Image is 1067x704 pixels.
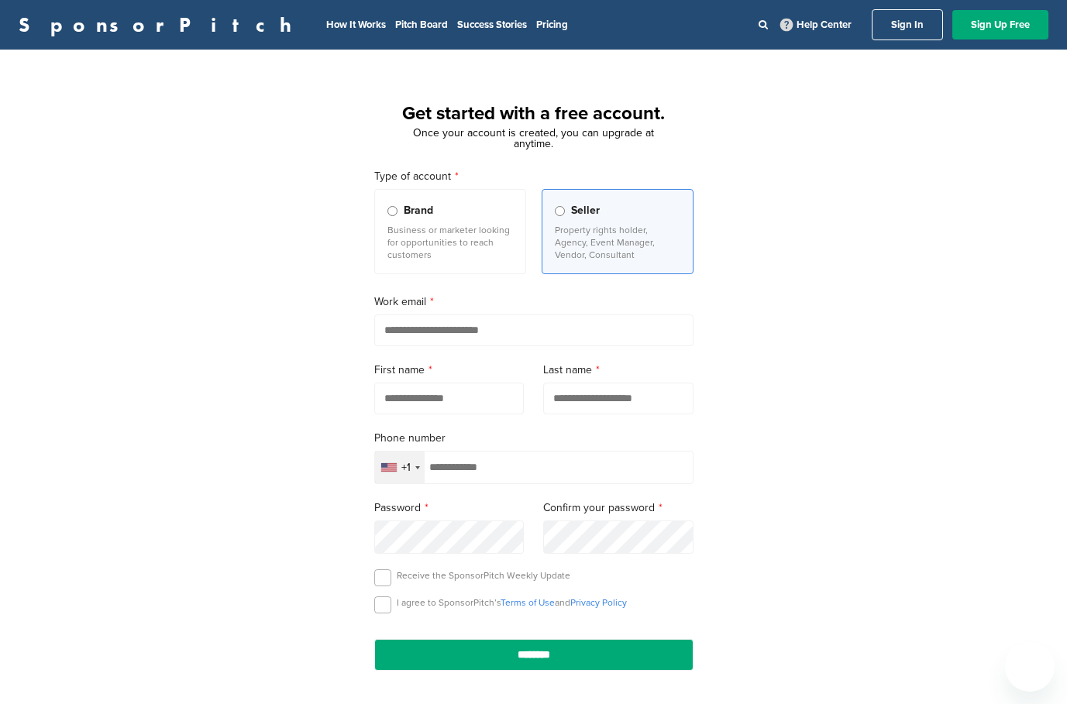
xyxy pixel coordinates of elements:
[543,362,694,379] label: Last name
[536,19,568,31] a: Pricing
[404,202,433,219] span: Brand
[397,569,570,582] p: Receive the SponsorPitch Weekly Update
[395,19,448,31] a: Pitch Board
[356,100,712,128] h1: Get started with a free account.
[872,9,943,40] a: Sign In
[397,596,627,609] p: I agree to SponsorPitch’s and
[501,597,555,608] a: Terms of Use
[374,294,694,311] label: Work email
[543,500,694,517] label: Confirm your password
[326,19,386,31] a: How It Works
[777,15,855,34] a: Help Center
[19,15,301,35] a: SponsorPitch
[387,224,513,261] p: Business or marketer looking for opportunities to reach customers
[401,462,411,473] div: +1
[571,202,600,219] span: Seller
[374,168,694,185] label: Type of account
[374,430,694,447] label: Phone number
[375,452,425,483] div: Selected country
[1005,642,1055,692] iframe: Button to launch messaging window
[374,500,525,517] label: Password
[570,597,627,608] a: Privacy Policy
[457,19,527,31] a: Success Stories
[374,362,525,379] label: First name
[952,10,1048,39] a: Sign Up Free
[387,206,398,216] input: Brand Business or marketer looking for opportunities to reach customers
[555,206,565,216] input: Seller Property rights holder, Agency, Event Manager, Vendor, Consultant
[413,126,654,150] span: Once your account is created, you can upgrade at anytime.
[555,224,680,261] p: Property rights holder, Agency, Event Manager, Vendor, Consultant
